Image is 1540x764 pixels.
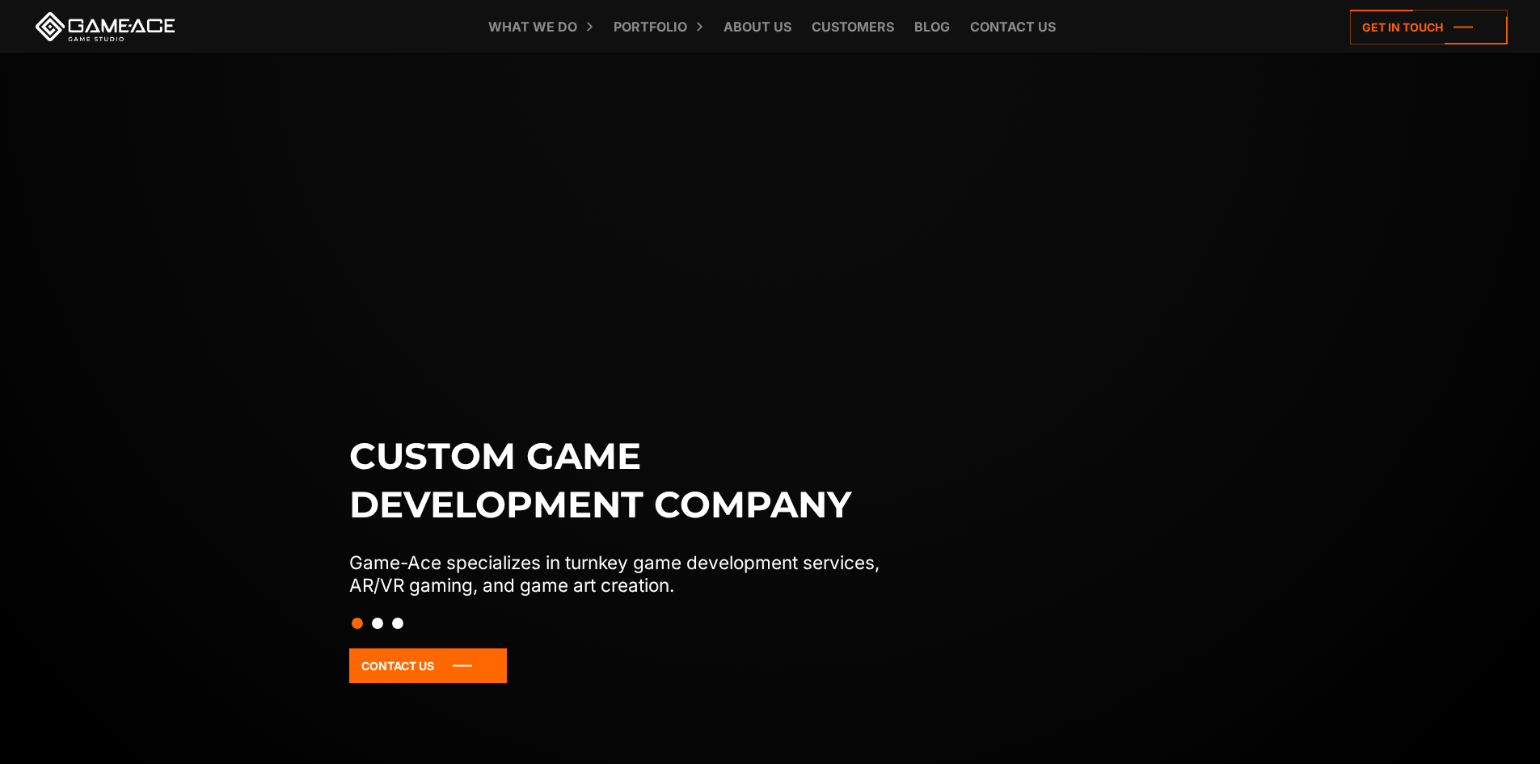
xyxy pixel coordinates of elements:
p: Game-Ace specializes in turnkey game development services, AR/VR gaming, and game art creation. [349,551,913,597]
button: Slide 2 [372,610,383,637]
a: Contact Us [349,648,507,683]
button: Slide 1 [352,610,363,637]
a: Get in touch [1350,10,1508,44]
button: Slide 3 [392,610,403,637]
h1: Custom game development company [349,432,913,529]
